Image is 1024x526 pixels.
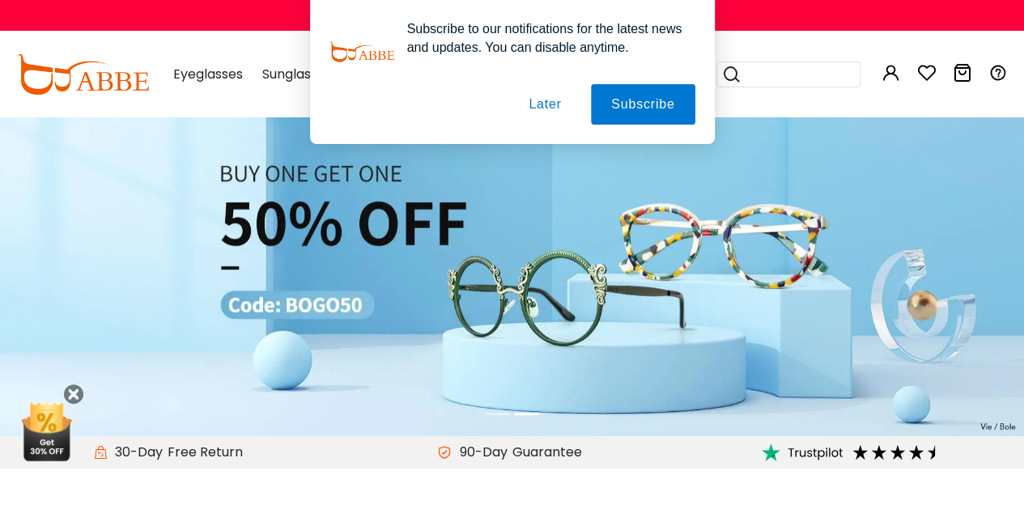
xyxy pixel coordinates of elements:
button: Subscribe [591,84,695,125]
div: Guarantee [507,443,586,462]
div: Free Return [163,443,248,462]
span: 90-Day [451,443,507,462]
img: mini welcome offer [16,397,77,461]
div: Subscribe to our notifications for the latest news and updates. You can disable anytime. [394,19,695,57]
button: Later [508,84,581,125]
img: notification icon [329,19,394,84]
span: 30-Day [107,443,163,462]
